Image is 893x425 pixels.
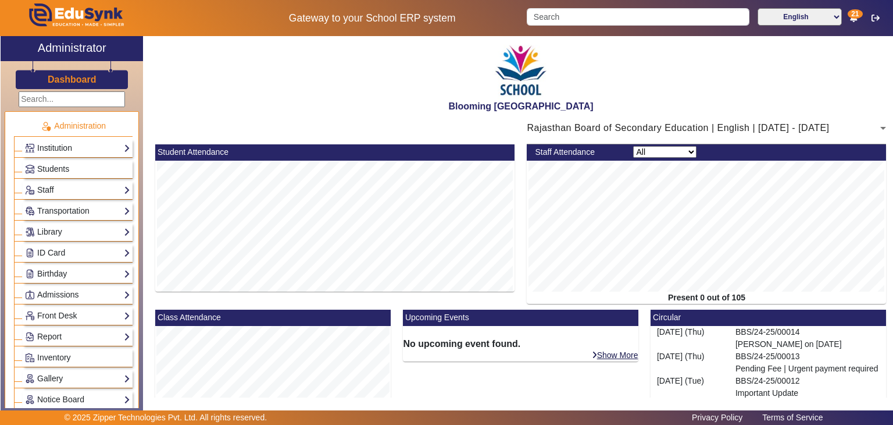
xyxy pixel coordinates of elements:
div: [DATE] (Thu) [651,350,729,375]
div: Staff Attendance [529,146,627,158]
h2: Administrator [38,41,106,55]
input: Search... [19,91,125,107]
h2: Blooming [GEOGRAPHIC_DATA] [149,101,892,112]
div: [DATE] (Tue) [651,375,729,399]
h3: Dashboard [48,74,97,85]
mat-card-header: Class Attendance [155,310,391,326]
img: Students.png [26,165,34,173]
a: Administrator [1,36,143,61]
a: Inventory [25,351,130,364]
a: Dashboard [47,73,97,86]
div: BBS/24-25/00012 [729,375,886,399]
img: Inventory.png [26,353,34,362]
p: Administration [14,120,133,132]
a: Show More [591,350,639,360]
div: BBS/24-25/00014 [729,326,886,350]
mat-card-header: Upcoming Events [403,310,638,326]
a: Terms of Service [756,410,828,425]
mat-card-header: Circular [651,310,886,326]
p: Important Update [735,387,880,399]
div: [DATE] (Thu) [651,326,729,350]
a: Students [25,162,130,176]
span: Rajasthan Board of Secondary Education | English | [DATE] - [DATE] [527,123,829,133]
img: 3e5c6726-73d6-4ac3-b917-621554bbe9c3 [492,39,550,101]
input: Search [527,8,749,26]
div: BBS/24-25/00013 [729,350,886,375]
h5: Gateway to your School ERP system [230,12,515,24]
span: Inventory [37,353,71,362]
p: [PERSON_NAME] on [DATE] [735,338,880,350]
h6: No upcoming event found. [403,338,638,349]
a: Privacy Policy [686,410,748,425]
div: Present 0 out of 105 [527,292,886,304]
p: Pending Fee | Urgent payment required [735,363,880,375]
span: 21 [848,9,862,19]
span: Students [37,164,69,173]
p: © 2025 Zipper Technologies Pvt. Ltd. All rights reserved. [65,412,267,424]
img: Administration.png [41,121,51,132]
mat-card-header: Student Attendance [155,144,515,161]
